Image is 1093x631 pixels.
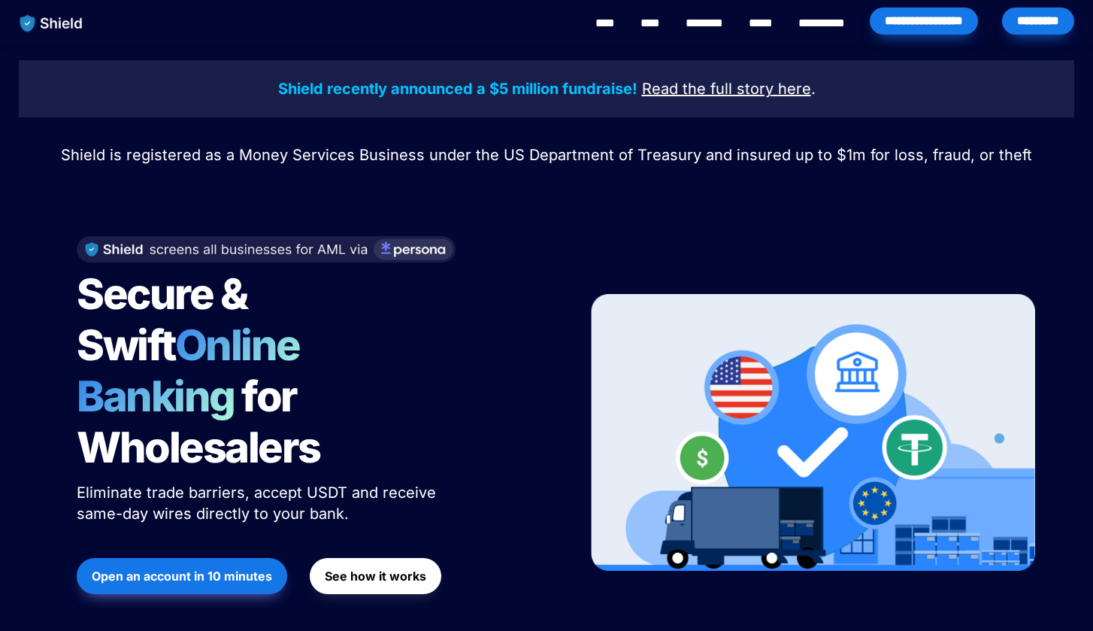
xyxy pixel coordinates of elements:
span: Eliminate trade barriers, accept USDT and receive same-day wires directly to your bank. [77,484,441,523]
img: website logo [13,8,90,39]
a: Read the full story [642,82,774,97]
span: for Wholesalers [77,371,320,473]
span: Shield is registered as a Money Services Business under the US Department of Treasury and insured... [61,146,1032,164]
button: See how it works [310,558,441,594]
strong: See how it works [325,569,426,584]
span: Online Banking [77,320,315,422]
button: Open an account in 10 minutes [77,558,287,594]
span: Secure & Swift [77,268,254,371]
a: Open an account in 10 minutes [77,551,287,602]
strong: Open an account in 10 minutes [92,569,272,584]
span: . [811,80,816,98]
strong: Shield recently announced a $5 million fundraise! [278,80,637,98]
a: here [778,82,811,97]
a: See how it works [310,551,441,602]
u: Read the full story [642,80,774,98]
u: here [778,80,811,98]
